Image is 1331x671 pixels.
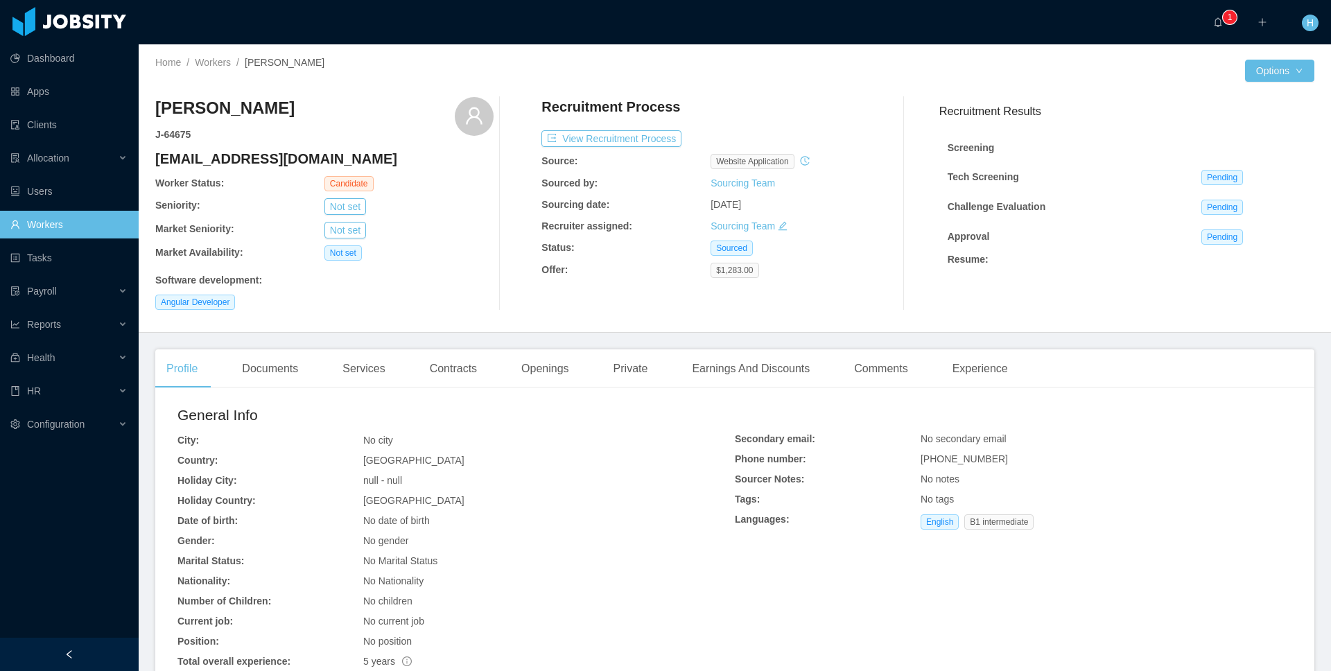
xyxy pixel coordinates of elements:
p: 1 [1228,10,1233,24]
i: icon: bell [1213,17,1223,27]
span: [PERSON_NAME] [245,57,324,68]
a: Home [155,57,181,68]
strong: Challenge Evaluation [948,201,1046,212]
a: icon: robotUsers [10,177,128,205]
span: No date of birth [363,515,430,526]
a: Workers [195,57,231,68]
a: icon: pie-chartDashboard [10,44,128,72]
span: [DATE] [711,199,741,210]
b: Current job: [177,616,233,627]
b: Holiday City: [177,475,237,486]
i: icon: plus [1258,17,1267,27]
span: info-circle [402,656,412,666]
div: No tags [921,492,1292,507]
b: Position: [177,636,219,647]
i: icon: user [464,106,484,125]
b: Marital Status: [177,555,244,566]
h2: General Info [177,404,735,426]
span: website application [711,154,794,169]
b: Country: [177,455,218,466]
span: No children [363,595,412,607]
span: No gender [363,535,408,546]
i: icon: history [800,156,810,166]
b: Market Seniority: [155,223,234,234]
b: Tags: [735,494,760,505]
span: Sourced [711,241,753,256]
i: icon: medicine-box [10,353,20,363]
b: Secondary email: [735,433,815,444]
a: Sourcing Team [711,177,775,189]
b: Number of Children: [177,595,271,607]
span: Not set [324,245,362,261]
b: Holiday Country: [177,495,256,506]
b: Source: [541,155,577,166]
span: HR [27,385,41,397]
b: Worker Status: [155,177,224,189]
b: Status: [541,242,574,253]
span: null - null [363,475,402,486]
a: icon: auditClients [10,111,128,139]
b: Total overall experience: [177,656,290,667]
b: Seniority: [155,200,200,211]
span: Angular Developer [155,295,235,310]
span: Configuration [27,419,85,430]
b: Sourced by: [541,177,598,189]
a: icon: appstoreApps [10,78,128,105]
span: Candidate [324,176,374,191]
b: Nationality: [177,575,230,586]
div: Services [331,349,396,388]
span: H [1307,15,1314,31]
b: Gender: [177,535,215,546]
span: Pending [1201,229,1243,245]
i: icon: setting [10,419,20,429]
i: icon: solution [10,153,20,163]
span: Allocation [27,152,69,164]
span: Health [27,352,55,363]
strong: J- 64675 [155,129,191,140]
span: No notes [921,473,959,485]
b: Sourcer Notes: [735,473,804,485]
span: [GEOGRAPHIC_DATA] [363,455,464,466]
button: icon: exportView Recruitment Process [541,130,681,147]
i: icon: book [10,386,20,396]
span: [PHONE_NUMBER] [921,453,1008,464]
span: No Marital Status [363,555,437,566]
a: Sourcing Team [711,220,775,232]
div: Experience [941,349,1019,388]
span: $1,283.00 [711,263,758,278]
span: / [186,57,189,68]
span: No Nationality [363,575,424,586]
i: icon: file-protect [10,286,20,296]
a: icon: exportView Recruitment Process [541,133,681,144]
h3: [PERSON_NAME] [155,97,295,119]
div: Contracts [419,349,488,388]
b: Offer: [541,264,568,275]
span: No position [363,636,412,647]
b: Sourcing date: [541,199,609,210]
span: No city [363,435,393,446]
h4: [EMAIL_ADDRESS][DOMAIN_NAME] [155,149,494,168]
div: Earnings And Discounts [681,349,821,388]
b: Software development : [155,274,262,286]
i: icon: line-chart [10,320,20,329]
b: Market Availability: [155,247,243,258]
span: No secondary email [921,433,1007,444]
strong: Tech Screening [948,171,1019,182]
div: Profile [155,349,209,388]
b: Recruiter assigned: [541,220,632,232]
a: icon: userWorkers [10,211,128,238]
span: B1 intermediate [964,514,1034,530]
span: [GEOGRAPHIC_DATA] [363,495,464,506]
button: Optionsicon: down [1245,60,1314,82]
button: Not set [324,198,366,215]
span: English [921,514,959,530]
button: Not set [324,222,366,238]
strong: Approval [948,231,990,242]
div: Comments [843,349,919,388]
span: / [236,57,239,68]
span: Reports [27,319,61,330]
div: Openings [510,349,580,388]
div: Documents [231,349,309,388]
b: City: [177,435,199,446]
sup: 1 [1223,10,1237,24]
